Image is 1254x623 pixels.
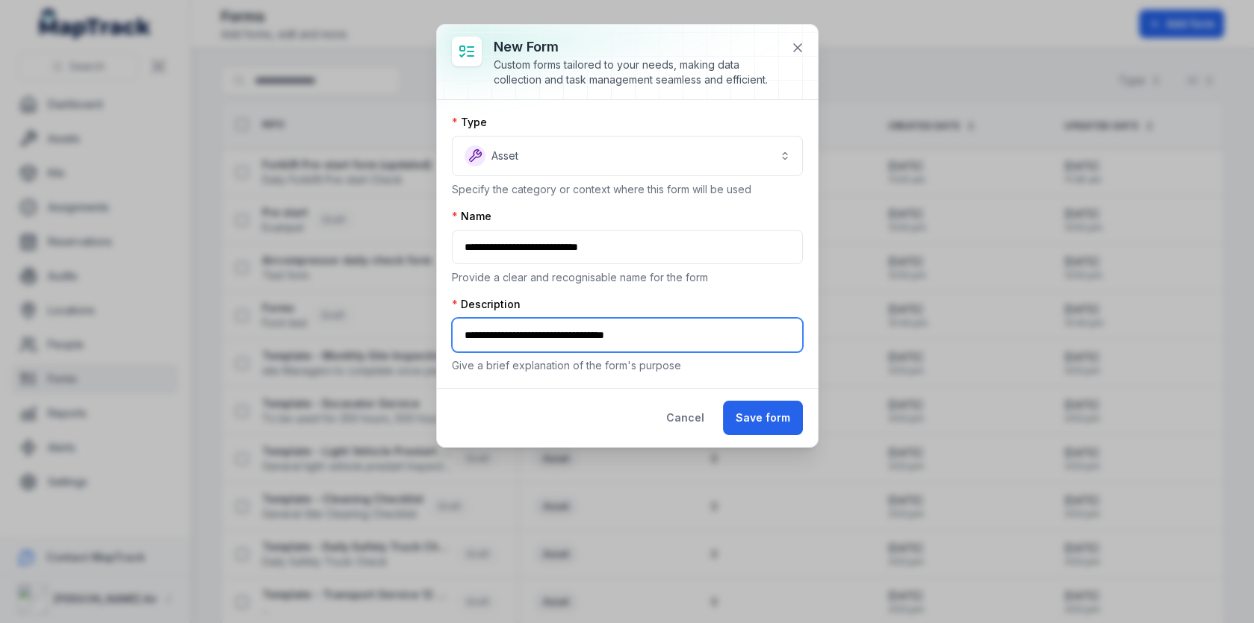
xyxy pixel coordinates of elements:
[494,57,779,87] div: Custom forms tailored to your needs, making data collection and task management seamless and effi...
[494,37,779,57] h3: New form
[452,182,803,197] p: Specify the category or context where this form will be used
[452,270,803,285] p: Provide a clear and recognisable name for the form
[452,297,521,312] label: Description
[452,115,487,130] label: Type
[452,136,803,176] button: Asset
[452,358,803,373] p: Give a brief explanation of the form's purpose
[654,401,717,435] button: Cancel
[452,209,491,224] label: Name
[723,401,803,435] button: Save form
